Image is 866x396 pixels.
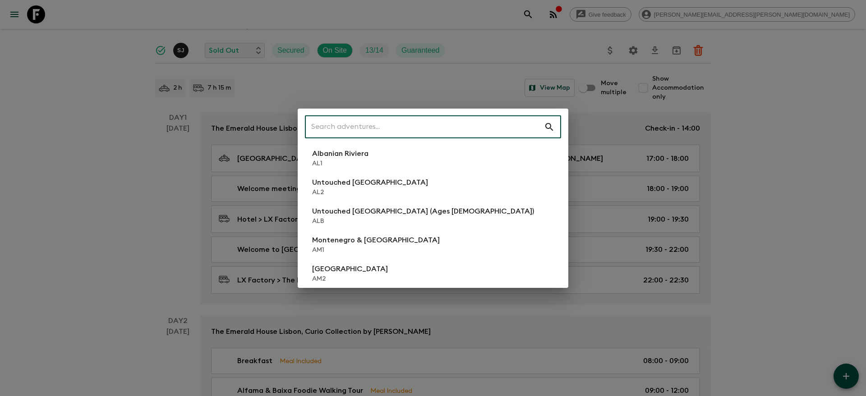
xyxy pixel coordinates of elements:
[312,148,369,159] p: Albanian Riviera
[312,217,534,226] p: ALB
[312,206,534,217] p: Untouched [GEOGRAPHIC_DATA] (Ages [DEMOGRAPHIC_DATA])
[305,114,544,140] input: Search adventures...
[312,264,388,274] p: [GEOGRAPHIC_DATA]
[312,235,440,246] p: Montenegro & [GEOGRAPHIC_DATA]
[312,246,440,255] p: AM1
[312,177,428,188] p: Untouched [GEOGRAPHIC_DATA]
[312,274,388,283] p: AM2
[312,159,369,168] p: AL1
[312,188,428,197] p: AL2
